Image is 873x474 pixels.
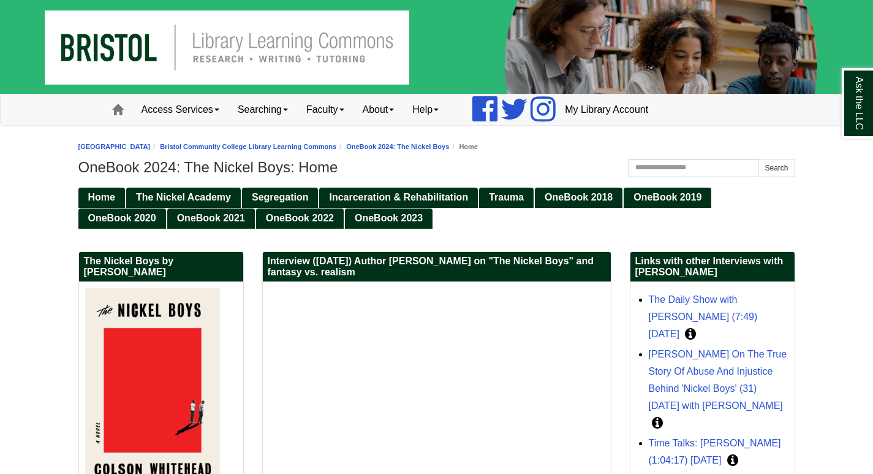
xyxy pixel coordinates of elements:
div: Guide Pages [78,186,795,228]
a: OneBook 2020 [78,208,166,229]
a: OneBook 2018 [535,188,622,208]
a: Time Talks: [PERSON_NAME] (1:04:17) [DATE] [649,438,781,465]
button: Search [758,159,795,177]
li: Home [449,141,478,153]
a: OneBook 2019 [624,188,711,208]
a: OneBook 2021 [167,208,255,229]
span: Trauma [489,192,524,202]
a: About [353,94,404,125]
a: The Nickel Academy [126,188,241,208]
span: OneBook 2020 [88,213,156,223]
nav: breadcrumb [78,141,795,153]
h2: Interview ([DATE]) Author [PERSON_NAME] on "The Nickel Boys" and fantasy vs. realism [263,252,611,282]
h2: Links with other Interviews with [PERSON_NAME] [630,252,795,282]
a: My Library Account [556,94,657,125]
a: The Daily Show with [PERSON_NAME] (7:49) [DATE] [649,294,758,339]
a: Home [78,188,125,208]
span: OneBook 2018 [545,192,613,202]
span: OneBook 2023 [355,213,423,223]
h1: OneBook 2024: The Nickel Boys: Home [78,159,795,176]
span: Segregation [252,192,308,202]
span: OneBook 2021 [177,213,245,223]
a: OneBook 2023 [345,208,433,229]
span: The Nickel Academy [136,192,231,202]
h2: The Nickel Boys by [PERSON_NAME] [79,252,243,282]
a: Faculty [297,94,353,125]
span: Home [88,192,115,202]
span: OneBook 2019 [633,192,701,202]
a: Segregation [242,188,318,208]
a: Access Services [132,94,229,125]
a: OneBook 2024: The Nickel Boys [346,143,449,150]
a: Searching [229,94,297,125]
a: [GEOGRAPHIC_DATA] [78,143,151,150]
a: [PERSON_NAME] On The True Story Of Abuse And Injustice Behind 'Nickel Boys' (31) [DATE] with [PER... [649,349,787,411]
a: Trauma [479,188,534,208]
a: Help [403,94,448,125]
span: OneBook 2022 [266,213,334,223]
span: Incarceration & Rehabilitation [329,192,468,202]
a: Bristol Community College Library Learning Commons [160,143,336,150]
a: OneBook 2022 [256,208,344,229]
a: Incarceration & Rehabilitation [319,188,478,208]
